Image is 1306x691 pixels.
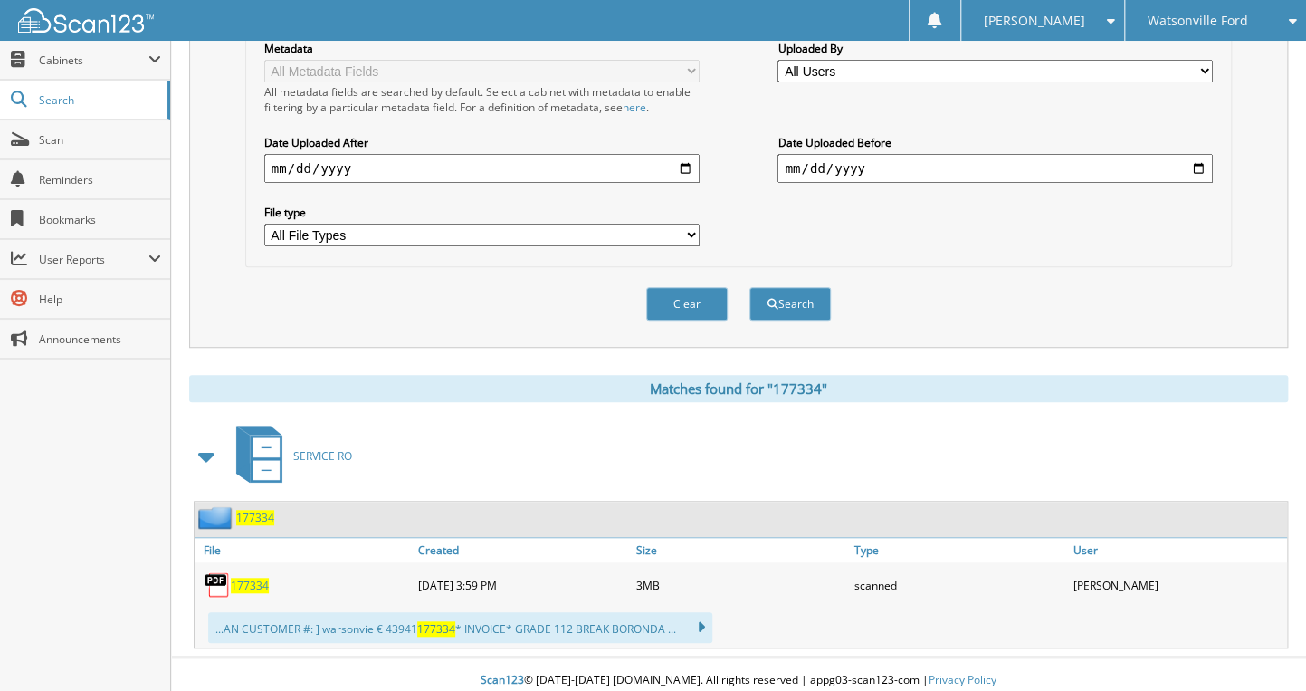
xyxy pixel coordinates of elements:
label: Uploaded By [777,41,1213,56]
div: [PERSON_NAME] [1069,567,1287,603]
span: User Reports [39,252,148,267]
input: start [264,154,700,183]
label: File type [264,205,700,220]
a: User [1069,538,1287,562]
img: PDF.png [204,571,231,599]
a: File [195,538,413,562]
span: Help [39,292,161,307]
a: Size [632,538,850,562]
span: Search [39,92,158,108]
img: scan123-logo-white.svg [18,8,154,33]
img: folder2.png [198,506,236,529]
span: Bookmarks [39,212,161,227]
div: All metadata fields are searched by default. Select a cabinet with metadata to enable filtering b... [264,84,700,115]
span: Watsonville Ford [1147,15,1247,26]
a: Type [850,538,1068,562]
div: [DATE] 3:59 PM [413,567,631,603]
label: Metadata [264,41,700,56]
div: 3MB [632,567,850,603]
input: end [777,154,1213,183]
a: 177334 [236,510,274,525]
span: Scan [39,132,161,148]
a: here [623,100,646,115]
a: 177334 [231,578,269,593]
span: 177334 [417,621,455,637]
span: SERVICE RO [293,448,352,464]
a: Privacy Policy [929,672,996,687]
div: Matches found for "177334" [189,375,1288,402]
span: Reminders [39,172,161,187]
button: Clear [646,287,728,321]
span: Cabinets [39,53,148,68]
button: Search [749,287,831,321]
div: scanned [850,567,1068,603]
span: Scan123 [481,672,524,687]
a: Created [413,538,631,562]
div: ...AN CUSTOMER #: ] warsonvie € 43941 * INVOICE* GRADE 112 BREAK BORONDA ... [208,612,712,643]
label: Date Uploaded Before [777,135,1213,150]
a: SERVICE RO [225,420,352,492]
span: Announcements [39,331,161,347]
span: [PERSON_NAME] [984,15,1085,26]
iframe: Chat Widget [1215,604,1306,691]
label: Date Uploaded After [264,135,700,150]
